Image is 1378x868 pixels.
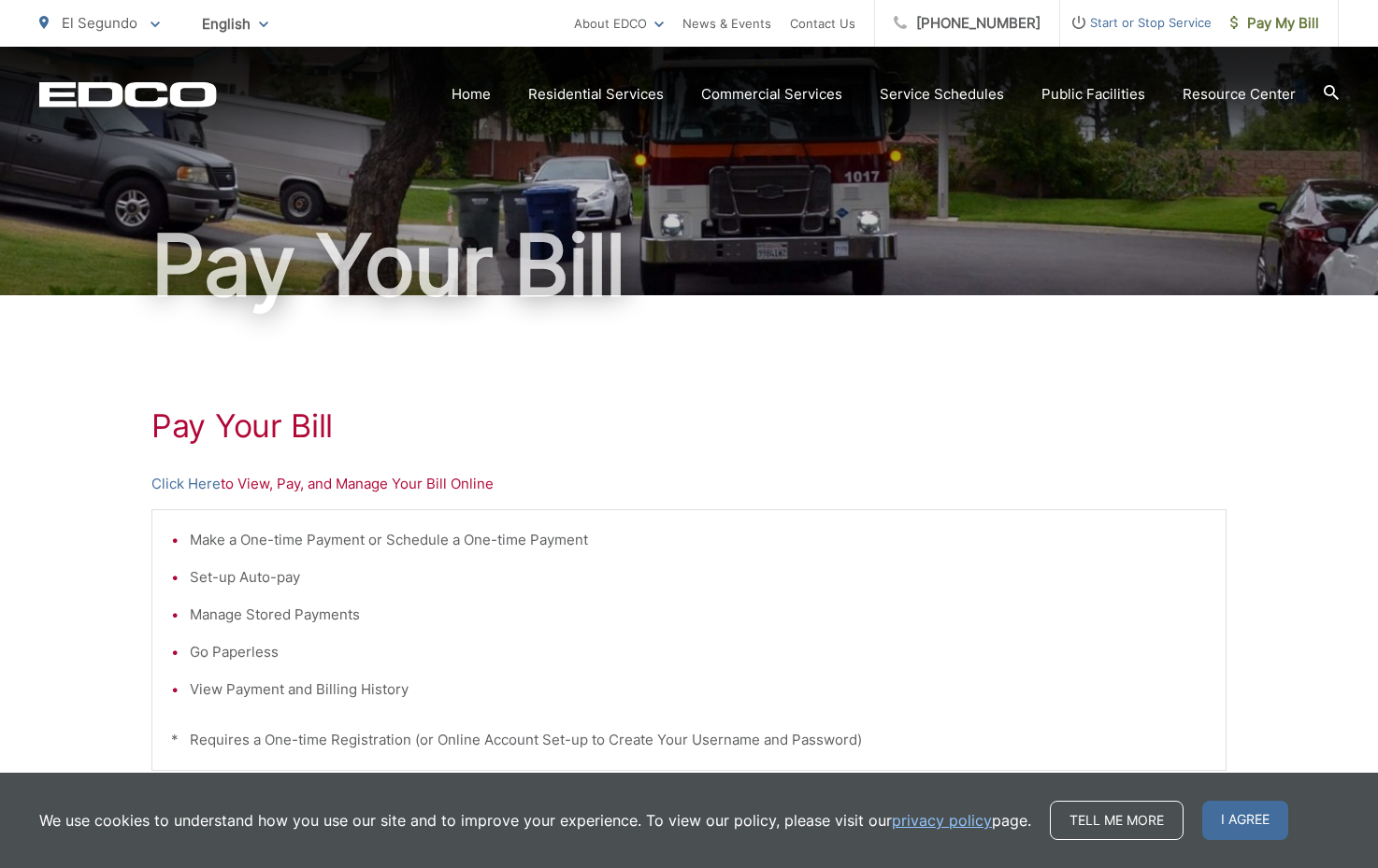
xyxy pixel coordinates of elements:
p: We use cookies to understand how you use our site and to improve your experience. To view our pol... [39,809,1031,832]
a: privacy policy [892,809,992,832]
li: View Payment and Billing History [190,678,1207,701]
a: Residential Services [528,83,664,106]
a: About EDCO [574,12,664,35]
span: El Segundo [62,14,137,32]
p: * Requires a One-time Registration (or Online Account Set-up to Create Your Username and Password) [171,729,1207,751]
h1: Pay Your Bill [151,407,1227,445]
span: Pay My Bill [1230,12,1319,35]
h1: Pay Your Bill [39,219,1339,312]
a: Contact Us [790,12,855,35]
a: Public Facilities [1041,83,1145,106]
a: Commercial Services [701,83,842,106]
p: to View, Pay, and Manage Your Bill Online [151,473,1227,495]
li: Manage Stored Payments [190,604,1207,626]
a: Tell me more [1050,801,1184,840]
li: Make a One-time Payment or Schedule a One-time Payment [190,529,1207,551]
span: I agree [1202,801,1288,840]
span: English [188,7,282,40]
a: Resource Center [1183,83,1296,106]
a: Service Schedules [880,83,1004,106]
li: Go Paperless [190,641,1207,663]
a: News & Events [682,12,771,35]
a: Click Here [151,473,221,495]
li: Set-up Auto-pay [190,566,1207,589]
a: Home [452,83,491,106]
a: EDCD logo. Return to the homepage. [39,81,217,107]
